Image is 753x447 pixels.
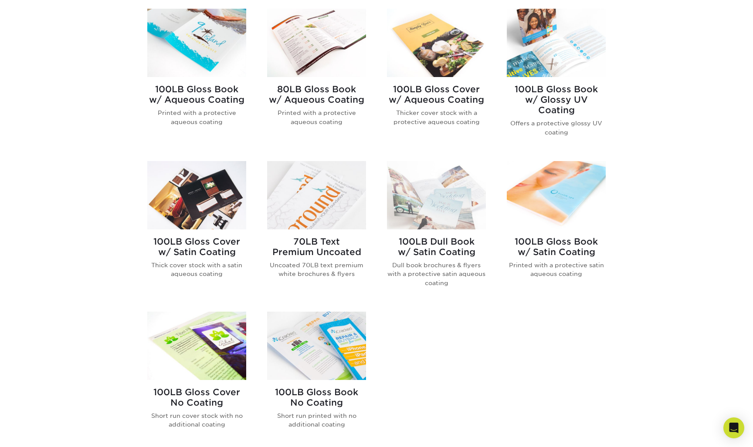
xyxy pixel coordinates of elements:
img: 70LB Text<br/>Premium Uncoated Brochures & Flyers [267,161,366,229]
a: 100LB Gloss Book<br/>No Coating Brochures & Flyers 100LB Gloss BookNo Coating Short run printed w... [267,312,366,443]
h2: 100LB Gloss Book w/ Satin Coating [507,236,606,257]
p: Printed with a protective aqueous coating [267,108,366,126]
p: Printed with a protective aqueous coating [147,108,246,126]
p: Dull book brochures & flyers with a protective satin aqueous coating [387,261,486,287]
img: 80LB Gloss Book<br/>w/ Aqueous Coating Brochures & Flyers [267,9,366,77]
img: 100LB Gloss Cover<br/>No Coating Brochures & Flyers [147,312,246,380]
h2: 100LB Gloss Cover w/ Aqueous Coating [387,84,486,105]
h2: 100LB Gloss Cover No Coating [147,387,246,408]
p: Uncoated 70LB text premium white brochures & flyers [267,261,366,279]
p: Printed with a protective satin aqueous coating [507,261,606,279]
h2: 100LB Gloss Book w/ Aqueous Coating [147,84,246,105]
a: 100LB Gloss Book<br/>w/ Satin Coating Brochures & Flyers 100LB Gloss Bookw/ Satin Coating Printed... [507,161,606,301]
img: 100LB Gloss Cover<br/>w/ Satin Coating Brochures & Flyers [147,161,246,229]
p: Short run printed with no additional coating [267,411,366,429]
img: 100LB Gloss Book<br/>No Coating Brochures & Flyers [267,312,366,380]
p: Thick cover stock with a satin aqueous coating [147,261,246,279]
a: 70LB Text<br/>Premium Uncoated Brochures & Flyers 70LB TextPremium Uncoated Uncoated 70LB text pr... [267,161,366,301]
h2: 100LB Gloss Book No Coating [267,387,366,408]
h2: 80LB Gloss Book w/ Aqueous Coating [267,84,366,105]
a: 80LB Gloss Book<br/>w/ Aqueous Coating Brochures & Flyers 80LB Gloss Bookw/ Aqueous Coating Print... [267,9,366,151]
p: Short run cover stock with no additional coating [147,411,246,429]
img: 100LB Gloss Cover<br/>w/ Aqueous Coating Brochures & Flyers [387,9,486,77]
h2: 100LB Gloss Book w/ Glossy UV Coating [507,84,606,115]
a: 100LB Gloss Cover<br/>w/ Satin Coating Brochures & Flyers 100LB Gloss Coverw/ Satin Coating Thick... [147,161,246,301]
img: 100LB Gloss Book<br/>w/ Glossy UV Coating Brochures & Flyers [507,9,606,77]
h2: 100LB Dull Book w/ Satin Coating [387,236,486,257]
h2: 100LB Gloss Cover w/ Satin Coating [147,236,246,257]
a: 100LB Gloss Book<br/>w/ Glossy UV Coating Brochures & Flyers 100LB Gloss Bookw/ Glossy UV Coating... [507,9,606,151]
img: 100LB Dull Book<br/>w/ Satin Coating Brochures & Flyers [387,161,486,229]
a: 100LB Gloss Cover<br/>w/ Aqueous Coating Brochures & Flyers 100LB Gloss Coverw/ Aqueous Coating T... [387,9,486,151]
div: Open Intercom Messenger [723,417,744,438]
h2: 70LB Text Premium Uncoated [267,236,366,257]
p: Thicker cover stock with a protective aqueous coating [387,108,486,126]
img: 100LB Gloss Book<br/>w/ Aqueous Coating Brochures & Flyers [147,9,246,77]
p: Offers a protective glossy UV coating [507,119,606,137]
a: 100LB Gloss Book<br/>w/ Aqueous Coating Brochures & Flyers 100LB Gloss Bookw/ Aqueous Coating Pri... [147,9,246,151]
img: 100LB Gloss Book<br/>w/ Satin Coating Brochures & Flyers [507,161,606,229]
a: 100LB Dull Book<br/>w/ Satin Coating Brochures & Flyers 100LB Dull Bookw/ Satin Coating Dull book... [387,161,486,301]
iframe: Google Customer Reviews [2,420,74,444]
a: 100LB Gloss Cover<br/>No Coating Brochures & Flyers 100LB Gloss CoverNo Coating Short run cover s... [147,312,246,443]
